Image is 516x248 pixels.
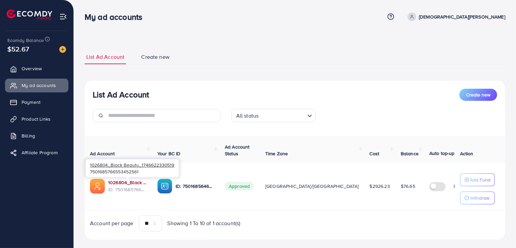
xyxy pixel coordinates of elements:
[108,179,147,186] a: 1026804_Black Beauty_1746622330519
[90,179,105,194] img: ic-ads-acc.e4c84228.svg
[460,150,474,157] span: Action
[7,37,44,44] span: Ecomdy Balance
[22,132,35,139] span: Billing
[487,218,511,243] iframe: Chat
[22,82,56,89] span: My ad accounts
[85,12,148,22] h3: My ad accounts
[419,13,505,21] p: [DEMOGRAPHIC_DATA][PERSON_NAME]
[108,186,147,193] span: ID: 7501685766553452561
[90,150,115,157] span: Ad Account
[225,182,254,191] span: Approved
[5,95,68,109] a: Payment
[460,173,495,186] button: Add Fund
[22,65,42,72] span: Overview
[22,149,58,156] span: Affiliate Program
[141,53,170,61] span: Create new
[460,192,495,204] button: Withdraw
[168,219,241,227] span: Showing 1 To 10 of 1 account(s)
[470,176,490,184] p: Add Fund
[401,150,419,157] span: Balance
[405,12,505,21] a: [DEMOGRAPHIC_DATA][PERSON_NAME]
[370,183,390,190] span: $2926.23
[93,90,149,99] h3: List Ad Account
[7,9,52,20] img: logo
[157,179,172,194] img: ic-ba-acc.ded83a64.svg
[5,129,68,142] a: Billing
[22,99,40,106] span: Payment
[265,183,359,190] span: [GEOGRAPHIC_DATA]/[GEOGRAPHIC_DATA]
[370,150,380,157] span: Cost
[5,146,68,159] a: Affiliate Program
[429,149,455,157] p: Auto top-up
[59,46,66,53] img: image
[5,112,68,126] a: Product Links
[459,89,497,101] button: Create new
[466,91,490,98] span: Create new
[59,13,67,20] img: menu
[176,182,214,190] p: ID: 7501685646445297665
[261,110,304,121] input: Search for option
[5,79,68,92] a: My ad accounts
[90,162,174,168] span: 1026804_Black Beauty_1746622330519
[235,111,260,121] span: All status
[7,44,29,54] span: $52.67
[454,182,462,190] p: Edit
[401,183,415,190] span: $76.65
[5,62,68,75] a: Overview
[225,143,250,157] span: Ad Account Status
[231,109,315,122] div: Search for option
[86,159,179,177] div: 7501685766553452561
[22,116,51,122] span: Product Links
[470,194,489,202] p: Withdraw
[157,150,181,157] span: Your BC ID
[90,219,133,227] span: Account per page
[265,150,288,157] span: Time Zone
[86,53,124,61] span: List Ad Account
